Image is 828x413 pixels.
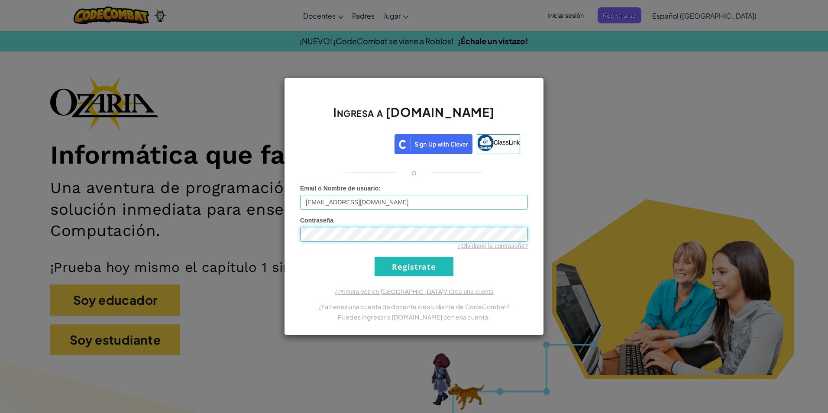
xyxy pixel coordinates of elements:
h2: Ingresa a [DOMAIN_NAME] [300,104,528,129]
span: ClassLink [494,139,520,146]
span: Email o Nombre de usuario [300,185,378,192]
a: ¿Olvidaste la contraseña? [457,242,528,249]
p: Puedes ingresar a [DOMAIN_NAME] con esa cuenta. [300,312,528,322]
p: o [411,167,417,177]
img: clever_sso_button@2x.png [395,134,472,154]
span: Contraseña [300,217,333,224]
input: Regístrate [375,257,453,276]
a: ¿Primera vez en [GEOGRAPHIC_DATA]? Crea una cuenta [334,288,494,295]
label: : [300,184,381,193]
p: ¿Ya tienes una cuenta de docente o estudiante de CodeCombat? [300,301,528,312]
iframe: Botón de Acceder con Google [304,133,395,152]
img: classlink-logo-small.png [477,135,494,151]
